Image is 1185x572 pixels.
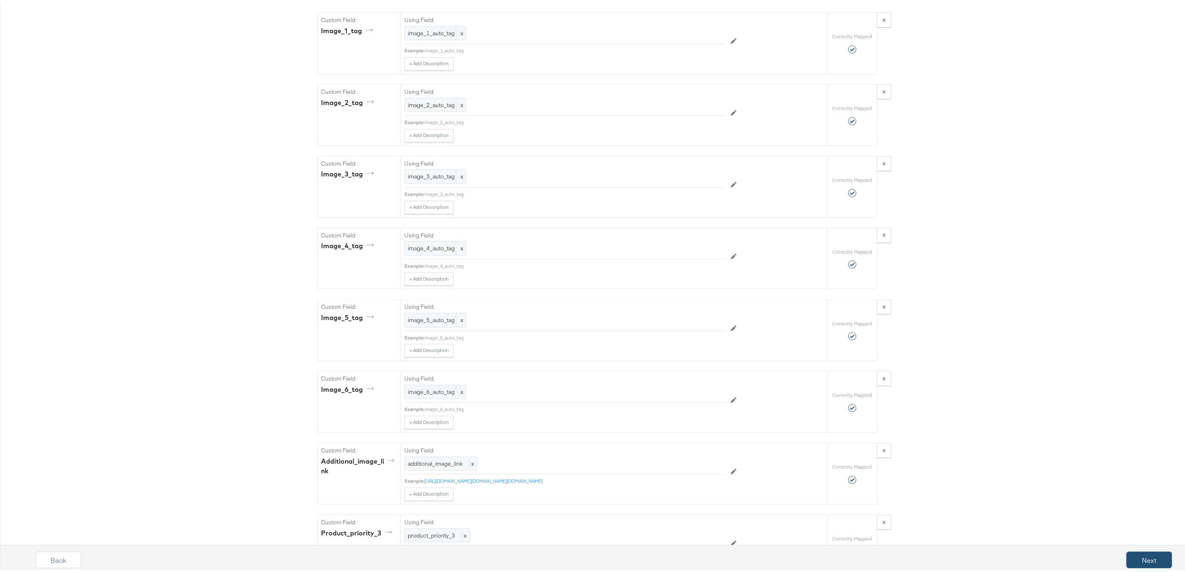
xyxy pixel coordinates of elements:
[877,297,891,312] button: x
[424,332,726,339] div: image_5_auto_tag
[404,188,424,195] div: Example:
[832,31,872,37] label: Correctly Mapped
[456,96,466,110] span: x
[877,82,891,97] button: x
[877,369,891,384] button: x
[408,99,463,107] span: image_2_auto_tag
[456,24,466,38] span: x
[404,475,424,482] div: Example:
[877,512,891,527] button: x
[883,300,886,308] strong: x
[877,225,891,240] button: x
[424,260,726,267] div: image_4_auto_tag
[321,239,377,248] div: image_4_tag
[321,526,395,535] div: product_priority_3
[456,383,466,396] span: x
[832,174,872,181] label: Correctly Mapped
[321,310,377,320] div: image_5_tag
[408,27,463,35] span: image_1_auto_tag
[408,170,463,178] span: image_3_auto_tag
[404,14,726,22] label: Using Field:
[877,10,891,25] button: x
[883,157,886,164] strong: x
[404,413,454,427] button: + Add Description
[321,157,397,165] label: Custom Field:
[408,242,463,250] span: image_4_auto_tag
[404,157,726,165] label: Using Field:
[408,529,455,537] span: product_priority_3
[321,14,397,22] label: Custom Field:
[404,332,424,339] div: Example:
[877,154,891,169] button: x
[404,55,454,68] button: + Add Description
[404,301,726,308] label: Using Field:
[321,444,397,452] label: Custom Field:
[404,198,454,212] button: + Add Description
[877,440,891,455] button: x
[883,444,886,451] strong: x
[408,314,463,322] span: image_5_auto_tag
[321,24,376,33] div: image_1_tag
[321,301,397,308] label: Custom Field:
[404,372,726,380] label: Using Field:
[424,117,726,123] div: image_2_auto_tag
[456,311,466,325] span: x
[36,549,81,566] button: Back
[456,239,466,253] span: x
[424,403,726,410] div: image_6_auto_tag
[321,382,377,392] div: image_6_tag
[832,246,872,253] label: Correctly Mapped
[832,318,872,325] label: Correctly Mapped
[404,260,424,267] div: Example:
[404,45,424,51] div: Example:
[832,389,872,396] label: Correctly Mapped
[469,457,474,465] span: x
[832,461,872,468] label: Correctly Mapped
[404,342,454,355] button: + Add Description
[883,13,886,21] strong: x
[321,372,397,380] label: Custom Field:
[408,386,463,394] span: image_6_auto_tag
[404,485,454,499] button: + Add Description
[883,516,886,523] strong: x
[883,85,886,93] strong: x
[404,127,454,140] button: + Add Description
[832,103,872,109] label: Correctly Mapped
[321,86,397,93] label: Custom Field:
[404,117,424,123] div: Example:
[404,403,424,410] div: Example:
[321,167,377,176] div: image_3_tag
[404,270,454,283] button: + Add Description
[883,372,886,379] strong: x
[321,454,397,473] div: additional_image_link
[424,475,543,482] a: [URL][DOMAIN_NAME][DOMAIN_NAME][DOMAIN_NAME]
[424,45,726,51] div: image_1_auto_tag
[404,229,726,237] label: Using Field:
[424,188,726,195] div: image_3_auto_tag
[883,228,886,236] strong: x
[408,457,462,465] span: additional_image_link
[321,95,377,105] div: image_2_tag
[321,229,397,237] label: Custom Field:
[404,444,726,452] label: Using Field:
[404,86,726,93] label: Using Field:
[462,529,467,537] span: x
[404,516,726,524] label: Using Field:
[832,533,872,540] label: Correctly Mapped
[456,167,466,181] span: x
[321,516,397,524] label: Custom Field:
[1127,549,1172,566] button: Next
